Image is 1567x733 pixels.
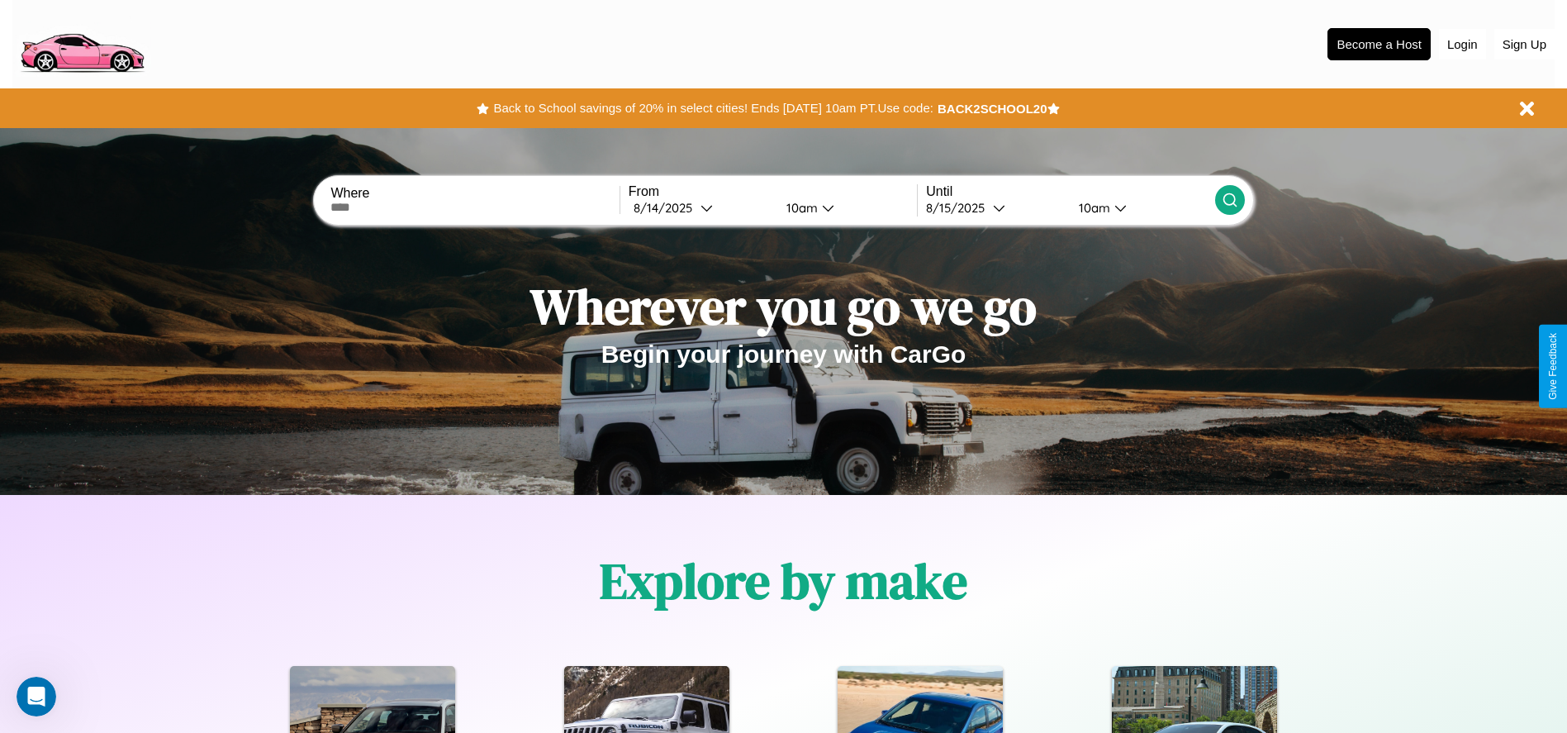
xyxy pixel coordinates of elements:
[629,184,917,199] label: From
[938,102,1047,116] b: BACK2SCHOOL20
[1439,29,1486,59] button: Login
[489,97,937,120] button: Back to School savings of 20% in select cities! Ends [DATE] 10am PT.Use code:
[778,200,822,216] div: 10am
[926,200,993,216] div: 8 / 15 / 2025
[1066,199,1215,217] button: 10am
[1547,333,1559,400] div: Give Feedback
[1071,200,1114,216] div: 10am
[17,677,56,716] iframe: Intercom live chat
[926,184,1214,199] label: Until
[1494,29,1555,59] button: Sign Up
[600,547,967,615] h1: Explore by make
[773,199,918,217] button: 10am
[1327,28,1431,60] button: Become a Host
[330,186,619,201] label: Where
[634,200,700,216] div: 8 / 14 / 2025
[629,199,773,217] button: 8/14/2025
[12,8,151,77] img: logo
